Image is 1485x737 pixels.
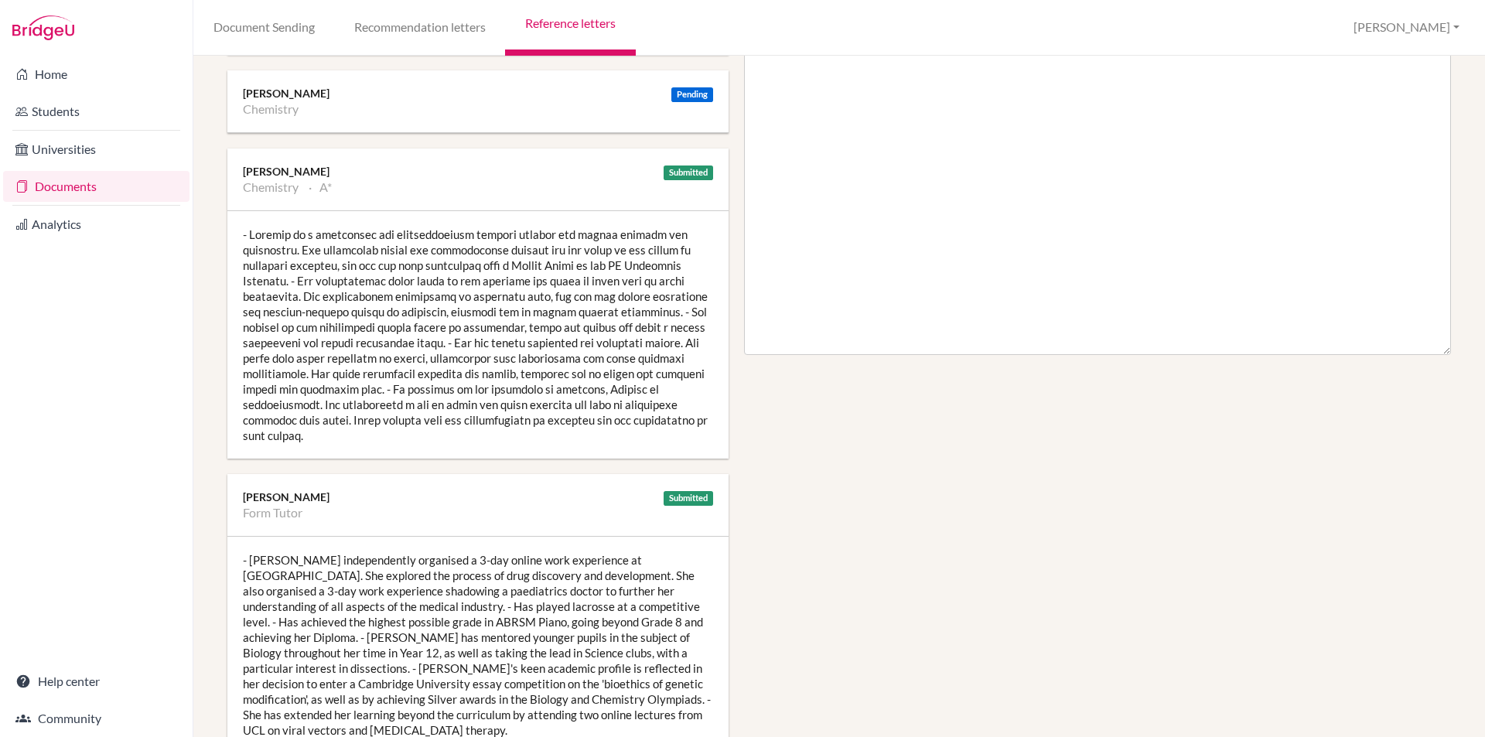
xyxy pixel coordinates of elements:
div: [PERSON_NAME] [243,164,713,179]
div: - Loremip do s ametconsec adi elitseddoeiusm tempori utlabor etd magnaa enimadm ven quisnostru. E... [227,211,729,459]
div: [PERSON_NAME] [243,490,713,505]
div: Submitted [664,165,713,180]
div: [PERSON_NAME] [243,86,713,101]
li: Chemistry [243,101,299,117]
a: Help center [3,666,189,697]
button: [PERSON_NAME] [1347,13,1466,42]
div: Pending [671,87,713,102]
a: Home [3,59,189,90]
div: Submitted [664,491,713,506]
a: Analytics [3,209,189,240]
a: Documents [3,171,189,202]
li: Chemistry [243,179,299,195]
a: Students [3,96,189,127]
img: Bridge-U [12,15,74,40]
a: Community [3,703,189,734]
a: Universities [3,134,189,165]
li: Form Tutor [243,505,302,520]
